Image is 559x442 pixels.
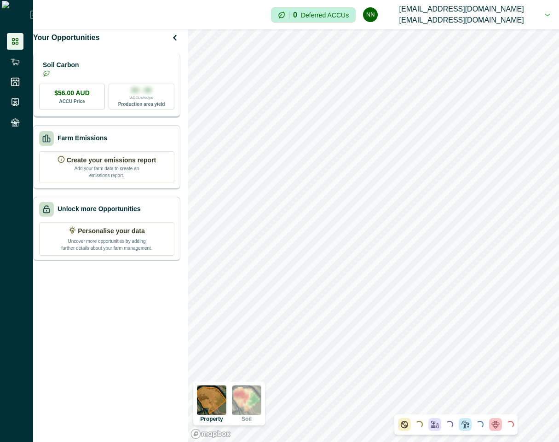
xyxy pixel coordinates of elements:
p: Unlock more Opportunities [58,204,140,214]
p: Personalise your data [78,226,145,236]
p: 0 [293,11,297,19]
p: $56.00 AUD [54,88,90,98]
img: Logo [2,1,30,29]
p: Soil [242,416,252,422]
a: Mapbox logo [190,429,231,439]
p: Soil Carbon [43,60,79,70]
img: soil preview [232,385,261,415]
p: ACCUs/ha/pa [130,95,153,101]
img: property preview [197,385,226,415]
p: ACCU Price [59,98,85,105]
p: Property [200,416,223,422]
p: Create your emissions report [67,155,156,165]
p: Uncover more opportunities by adding further details about your farm management. [61,236,153,252]
p: Production area yield [118,101,165,108]
p: Your Opportunities [33,32,100,43]
p: Farm Emissions [58,133,107,143]
p: 00 - 00 [132,86,152,95]
p: Deferred ACCUs [301,11,349,18]
p: Add your farm data to create an emissions report. [72,165,141,179]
